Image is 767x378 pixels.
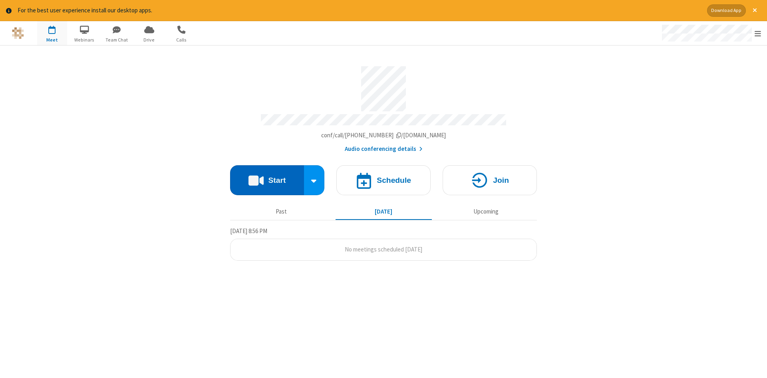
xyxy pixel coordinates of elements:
[230,226,537,261] section: Today's Meetings
[233,204,330,220] button: Past
[707,4,746,17] button: Download App
[345,144,423,154] button: Audio conferencing details
[336,165,431,195] button: Schedule
[749,4,761,17] button: Close alert
[18,6,701,15] div: For the best user experience install our desktop apps.
[377,176,411,184] h4: Schedule
[102,36,132,44] span: Team Chat
[37,36,67,44] span: Meet
[167,36,197,44] span: Calls
[336,204,432,220] button: [DATE]
[230,227,267,235] span: [DATE] 8:56 PM
[12,27,24,39] img: QA Selenium DO NOT DELETE OR CHANGE
[134,36,164,44] span: Drive
[345,245,422,253] span: No meetings scheduled [DATE]
[654,21,767,45] div: Open menu
[70,36,99,44] span: Webinars
[268,176,286,184] h4: Start
[321,131,446,139] span: Copy my meeting room link
[304,165,325,195] div: Start conference options
[493,176,509,184] h4: Join
[321,131,446,140] button: Copy my meeting room linkCopy my meeting room link
[230,60,537,153] section: Account details
[438,204,534,220] button: Upcoming
[230,165,304,195] button: Start
[3,21,33,45] button: Logo
[443,165,537,195] button: Join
